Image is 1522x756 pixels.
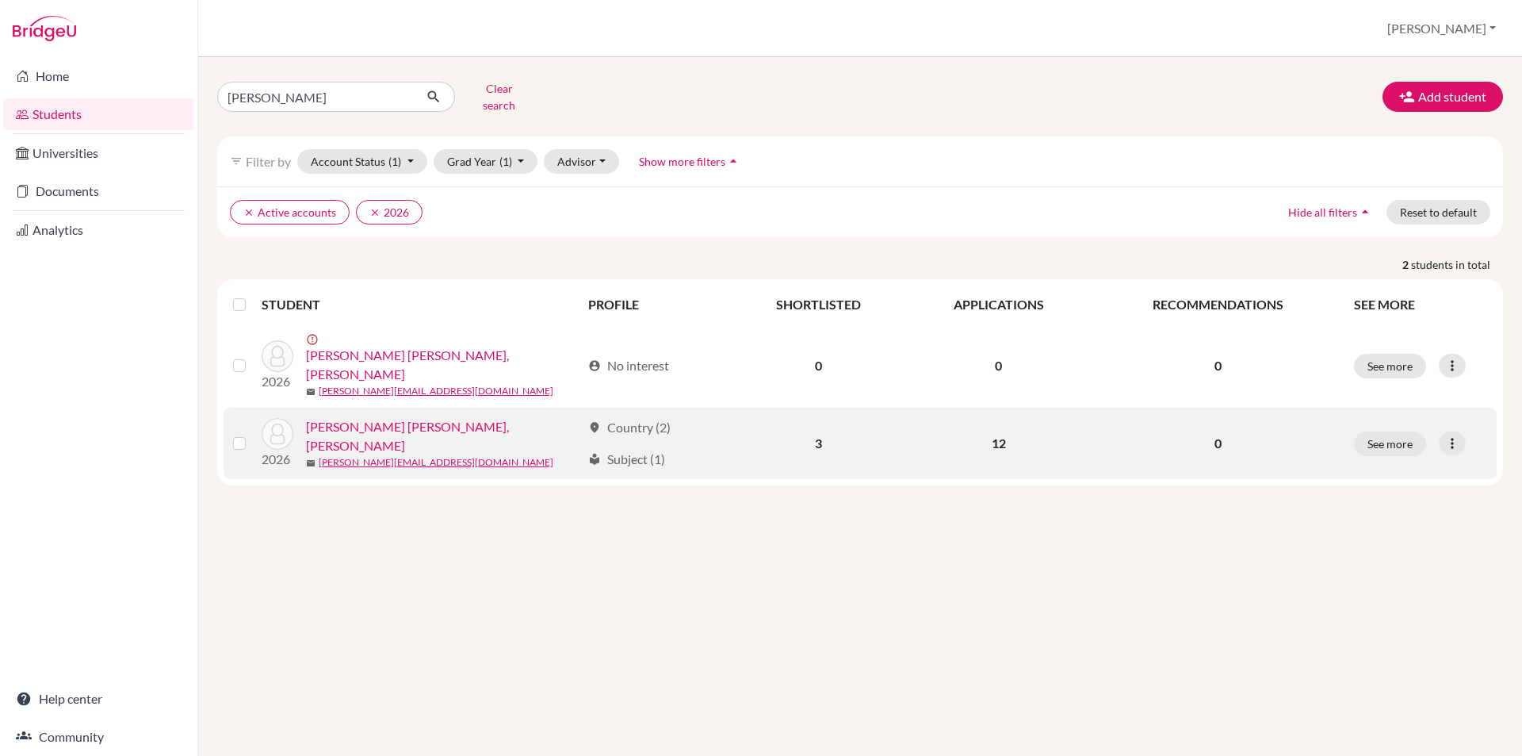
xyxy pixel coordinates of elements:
button: clearActive accounts [230,200,350,224]
strong: 2 [1402,256,1411,273]
th: SHORTLISTED [731,286,906,324]
div: Country (2) [588,418,671,437]
button: Add student [1382,82,1503,112]
div: No interest [588,356,669,375]
a: Universities [3,137,194,169]
button: See more [1354,432,1426,456]
a: [PERSON_NAME][EMAIL_ADDRESS][DOMAIN_NAME] [319,384,553,398]
i: filter_list [230,155,243,167]
span: mail [306,387,315,397]
i: clear [243,207,254,218]
i: arrow_drop_up [725,153,741,169]
img: Bridge-U [13,16,76,41]
span: (1) [499,155,512,168]
span: account_circle [588,359,601,372]
a: [PERSON_NAME] [PERSON_NAME], [PERSON_NAME] [306,346,581,384]
p: 0 [1101,434,1335,453]
th: PROFILE [579,286,731,324]
td: 12 [906,408,1091,479]
th: SEE MORE [1344,286,1497,324]
a: Documents [3,175,194,207]
p: 2026 [262,450,293,469]
input: Find student by name... [217,82,414,112]
button: Grad Year(1) [434,149,538,174]
span: local_library [588,453,601,466]
span: Show more filters [639,155,725,168]
td: 0 [731,324,906,408]
a: Help center [3,683,194,715]
p: 2026 [262,372,293,391]
th: RECOMMENDATIONS [1092,286,1344,324]
p: 0 [1101,356,1335,375]
button: Advisor [544,149,619,174]
i: clear [369,207,380,218]
button: Account Status(1) [297,149,427,174]
a: [PERSON_NAME][EMAIL_ADDRESS][DOMAIN_NAME] [319,455,553,470]
button: Reset to default [1386,200,1490,224]
th: STUDENT [262,286,579,324]
button: Hide all filtersarrow_drop_up [1275,200,1386,224]
a: [PERSON_NAME] [PERSON_NAME], [PERSON_NAME] [306,417,581,455]
button: Clear search [455,76,543,117]
div: Subject (1) [588,450,665,469]
button: See more [1354,354,1426,378]
span: (1) [388,155,401,168]
img: Phuong Ha Anh, Nguyen [262,418,293,450]
button: clear2026 [356,200,423,224]
button: [PERSON_NAME] [1380,13,1503,44]
i: arrow_drop_up [1357,204,1373,220]
img: Dang Ngoc Anh, Nguyen [262,340,293,372]
button: Show more filtersarrow_drop_up [625,149,755,174]
span: students in total [1411,256,1503,273]
span: Hide all filters [1288,205,1357,219]
td: 3 [731,408,906,479]
a: Community [3,721,194,753]
span: location_on [588,421,601,434]
th: APPLICATIONS [906,286,1091,324]
a: Home [3,60,194,92]
span: error_outline [306,333,322,346]
span: Filter by [246,154,291,169]
span: mail [306,459,315,468]
a: Analytics [3,214,194,246]
td: 0 [906,324,1091,408]
a: Students [3,98,194,130]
